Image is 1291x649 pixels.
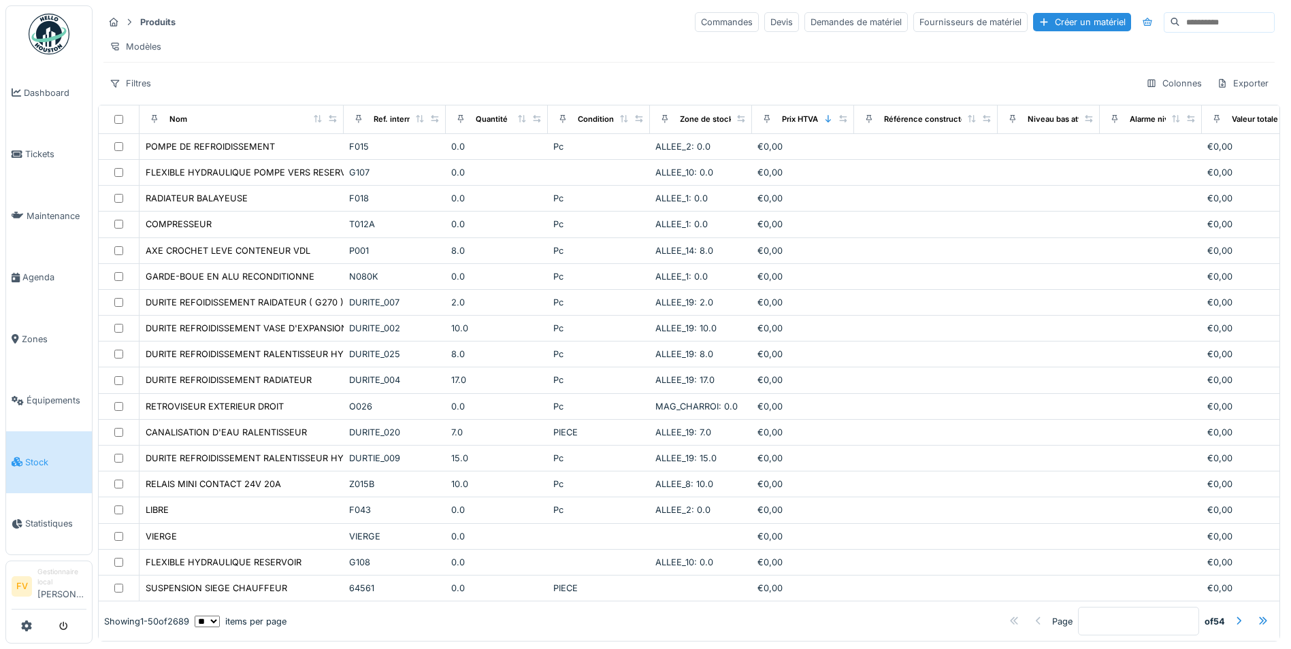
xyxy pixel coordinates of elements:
[757,503,849,516] div: €0,00
[146,582,287,595] div: SUSPENSION SIEGE CHAUFFEUR
[6,370,92,432] a: Équipements
[349,556,440,569] div: G108
[24,86,86,99] span: Dashboard
[195,614,287,627] div: items per page
[655,297,713,307] span: ALLEE_19: 2.0
[553,582,644,595] div: PIECE
[553,296,644,309] div: Pc
[451,400,542,413] div: 0.0
[476,114,508,125] div: Quantité
[451,270,542,283] div: 0.0
[757,270,849,283] div: €0,00
[804,12,908,32] div: Demandes de matériel
[37,567,86,588] div: Gestionnaire local
[655,271,708,282] span: ALLEE_1: 0.0
[655,401,738,412] span: MAG_CHARROI: 0.0
[349,192,440,205] div: F018
[884,114,973,125] div: Référence constructeur
[451,218,542,231] div: 0.0
[680,114,747,125] div: Zone de stockage
[146,373,312,386] div: DURITE REFROIDISSEMENT RADIATEUR
[103,73,157,93] div: Filtres
[146,218,212,231] div: COMPRESSEUR
[104,614,189,627] div: Showing 1 - 50 of 2689
[695,12,759,32] div: Commandes
[655,167,713,178] span: ALLEE_10: 0.0
[757,218,849,231] div: €0,00
[146,322,348,335] div: DURITE REFROIDISSEMENT VASE D'EXPANSION
[757,166,849,179] div: €0,00
[349,503,440,516] div: F043
[6,493,92,555] a: Statistiques
[655,323,717,333] span: ALLEE_19: 10.0
[451,166,542,179] div: 0.0
[1232,114,1278,125] div: Valeur totale
[374,114,416,125] div: Ref. interne
[6,62,92,124] a: Dashboard
[451,140,542,153] div: 0.0
[146,192,248,205] div: RADIATEUR BALAYEUSE
[757,192,849,205] div: €0,00
[135,16,181,29] strong: Produits
[146,452,394,465] div: DURITE REFROIDISSEMENT RALENTISSEUR HYDRAULIQUE
[146,478,281,490] div: RELAIS MINI CONTACT 24V 20A
[451,296,542,309] div: 2.0
[349,140,440,153] div: F015
[22,271,86,284] span: Agenda
[25,456,86,469] span: Stock
[655,219,708,229] span: ALLEE_1: 0.0
[451,556,542,569] div: 0.0
[655,453,717,463] span: ALLEE_19: 15.0
[553,322,644,335] div: Pc
[1140,73,1208,93] div: Colonnes
[349,244,440,257] div: P001
[349,582,440,595] div: 64561
[27,394,86,407] span: Équipements
[1211,73,1275,93] div: Exporter
[655,557,713,567] span: ALLEE_10: 0.0
[6,247,92,309] a: Agenda
[451,478,542,490] div: 10.0
[349,373,440,386] div: DURITE_004
[6,124,92,186] a: Tickets
[12,567,86,610] a: FV Gestionnaire local[PERSON_NAME]
[146,348,394,361] div: DURITE REFROIDISSEMENT RALENTISSEUR HYDRAULIQUE
[553,140,644,153] div: Pc
[349,530,440,543] div: VIERGE
[757,426,849,439] div: €0,00
[451,503,542,516] div: 0.0
[757,140,849,153] div: €0,00
[655,349,713,359] span: ALLEE_19: 8.0
[757,373,849,386] div: €0,00
[655,142,710,152] span: ALLEE_2: 0.0
[146,556,301,569] div: FLEXIBLE HYDRAULIQUE RESERVOIR
[146,166,361,179] div: FLEXIBLE HYDRAULIQUE POMPE VERS RESERVOIR
[757,452,849,465] div: €0,00
[757,478,849,490] div: €0,00
[553,348,644,361] div: Pc
[1130,114,1198,125] div: Alarme niveau bas
[146,270,314,283] div: GARDE-BOUE EN ALU RECONDITIONNE
[12,576,32,597] li: FV
[578,114,642,125] div: Conditionnement
[757,582,849,595] div: €0,00
[22,333,86,346] span: Zones
[169,114,187,125] div: Nom
[451,530,542,543] div: 0.0
[553,192,644,205] div: Pc
[757,322,849,335] div: €0,00
[146,503,169,516] div: LIBRE
[146,140,275,153] div: POMPE DE REFROIDISSEMENT
[553,270,644,283] div: Pc
[29,14,69,54] img: Badge_color-CXgf-gQk.svg
[655,479,713,489] span: ALLEE_8: 10.0
[6,431,92,493] a: Stock
[146,426,307,439] div: CANALISATION D'EAU RALENTISSEUR
[349,270,440,283] div: N080K
[451,582,542,595] div: 0.0
[757,530,849,543] div: €0,00
[553,373,644,386] div: Pc
[655,193,708,203] span: ALLEE_1: 0.0
[349,452,440,465] div: DURTIE_009
[451,322,542,335] div: 10.0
